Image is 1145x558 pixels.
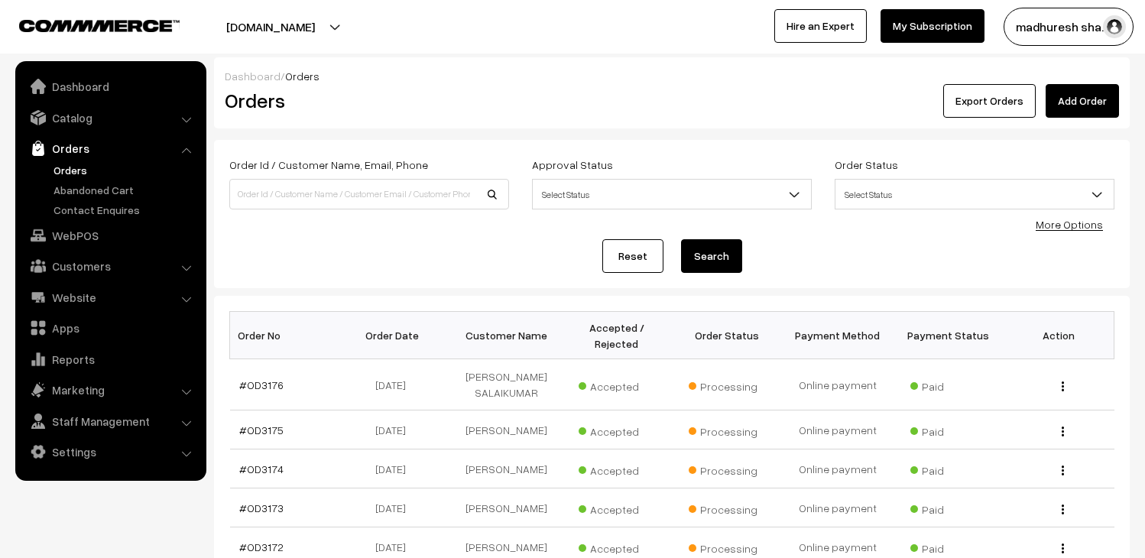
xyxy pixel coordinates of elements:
a: Apps [19,314,201,342]
span: Accepted [579,498,655,517]
td: Online payment [783,359,894,410]
label: Approval Status [532,157,613,173]
label: Order Status [835,157,898,173]
a: Hire an Expert [774,9,867,43]
a: More Options [1036,218,1103,231]
th: Order No [230,312,341,359]
button: [DOMAIN_NAME] [173,8,368,46]
a: #OD3172 [239,540,284,553]
button: Export Orders [943,84,1036,118]
td: [DATE] [340,449,451,488]
a: Contact Enquires [50,202,201,218]
a: Catalog [19,104,201,131]
img: user [1103,15,1126,38]
div: / [225,68,1119,84]
a: Marketing [19,376,201,404]
a: Customers [19,252,201,280]
button: madhuresh sha… [1004,8,1134,46]
img: COMMMERCE [19,20,180,31]
td: [DATE] [340,410,451,449]
a: Dashboard [225,70,281,83]
span: Processing [689,375,765,394]
td: Online payment [783,488,894,527]
a: Orders [19,135,201,162]
span: Select Status [835,181,1114,208]
a: COMMMERCE [19,15,153,34]
td: [PERSON_NAME] [451,449,562,488]
th: Order Date [340,312,451,359]
th: Payment Method [783,312,894,359]
img: Menu [1062,427,1064,436]
a: Website [19,284,201,311]
a: #OD3176 [239,378,284,391]
a: #OD3175 [239,423,284,436]
span: Select Status [835,179,1114,209]
span: Paid [910,498,987,517]
img: Menu [1062,543,1064,553]
span: Accepted [579,375,655,394]
td: [DATE] [340,488,451,527]
th: Accepted / Rejected [561,312,672,359]
span: Orders [285,70,319,83]
a: Abandoned Cart [50,182,201,198]
span: Accepted [579,537,655,556]
span: Processing [689,498,765,517]
img: Menu [1062,381,1064,391]
a: #OD3174 [239,462,284,475]
span: Paid [910,420,987,440]
th: Order Status [672,312,783,359]
a: Add Order [1046,84,1119,118]
a: Reports [19,346,201,373]
span: Accepted [579,459,655,479]
th: Payment Status [893,312,1004,359]
span: Processing [689,459,765,479]
span: Paid [910,537,987,556]
td: [PERSON_NAME] [451,488,562,527]
span: Processing [689,420,765,440]
label: Order Id / Customer Name, Email, Phone [229,157,428,173]
button: Search [681,239,742,273]
td: Online payment [783,449,894,488]
img: Menu [1062,504,1064,514]
h2: Orders [225,89,508,112]
td: [DATE] [340,359,451,410]
input: Order Id / Customer Name / Customer Email / Customer Phone [229,179,509,209]
td: [PERSON_NAME] [451,410,562,449]
a: My Subscription [881,9,984,43]
a: Settings [19,438,201,466]
td: Online payment [783,410,894,449]
span: Select Status [533,181,811,208]
a: Dashboard [19,73,201,100]
span: Select Status [532,179,812,209]
th: Customer Name [451,312,562,359]
img: Menu [1062,466,1064,475]
span: Processing [689,537,765,556]
a: Orders [50,162,201,178]
td: [PERSON_NAME] SALAIKUMAR [451,359,562,410]
span: Accepted [579,420,655,440]
span: Paid [910,459,987,479]
th: Action [1004,312,1114,359]
a: WebPOS [19,222,201,249]
a: #OD3173 [239,501,284,514]
a: Reset [602,239,663,273]
a: Staff Management [19,407,201,435]
span: Paid [910,375,987,394]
